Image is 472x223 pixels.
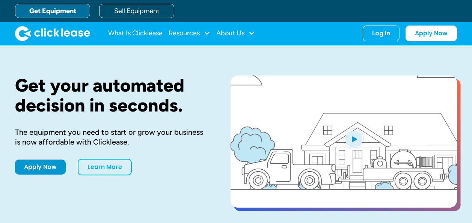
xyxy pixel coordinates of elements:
[231,75,457,208] a: open lightbox
[15,127,207,147] div: The equipment you need to start or grow your business is now affordable with Clicklease.
[15,75,207,115] h1: Get your automated decision in seconds.
[78,159,132,175] a: Learn More
[15,160,66,175] a: Apply Now
[15,26,90,41] img: Clicklease logo
[169,26,210,41] div: Resources
[372,30,390,37] div: Log In
[15,4,90,18] a: Get Equipment
[99,4,174,18] a: Sell Equipment
[108,26,163,41] a: What Is Clicklease
[216,26,255,41] div: About Us
[15,26,90,41] a: home
[406,26,457,41] a: Apply Now
[344,128,364,149] img: Blue play button logo on a light blue circular background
